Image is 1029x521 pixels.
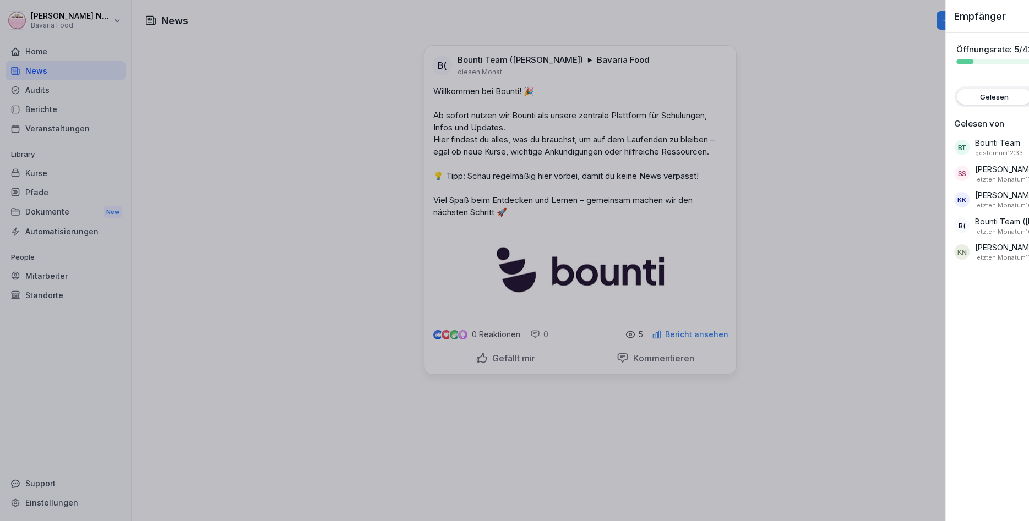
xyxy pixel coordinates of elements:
[954,9,1006,24] p: Empfänger
[975,149,1023,158] p: 8. September 2025 um 12:33
[954,140,970,155] div: BT
[954,118,1004,129] p: Gelesen von
[954,192,970,207] div: KK
[954,218,970,233] div: B(
[954,244,970,260] div: KN
[954,166,970,181] div: SS
[975,137,1020,149] p: Bounti Team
